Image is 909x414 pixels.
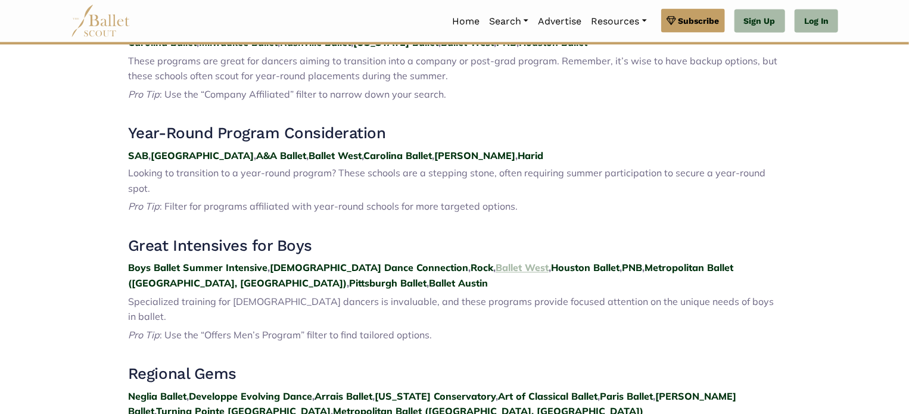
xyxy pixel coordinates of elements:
[270,262,468,274] a: [DEMOGRAPHIC_DATA] Dance Connection
[189,391,312,403] a: Developpe Evolving Dance
[278,36,280,48] strong: ,
[372,391,375,403] strong: ,
[551,262,620,274] a: Houston Ballet
[128,36,197,48] a: Carolina Ballet
[128,123,781,144] h3: Year-Round Program Consideration
[312,391,315,403] strong: ,
[795,10,838,33] a: Log In
[128,167,765,195] span: Looking to transition to a year-round program? These schools are a stepping stone, often requirin...
[186,391,189,403] strong: ,
[375,391,496,403] a: [US_STATE] Conservatory
[128,365,781,385] h3: Regional Gems
[653,391,655,403] strong: ,
[734,10,785,33] a: Sign Up
[498,391,597,403] a: Art of Classical Ballet
[128,150,148,161] a: SAB
[362,150,363,161] strong: ,
[309,150,362,161] a: Ballet West
[661,9,725,33] a: Subscribe
[160,329,432,341] span: : Use the “Offers Men’s Program” filter to find tailored options.
[515,150,518,161] strong: ,
[496,262,549,274] a: Ballet West
[148,150,151,161] strong: ,
[128,236,781,257] h3: Great Intensives for Boys
[468,262,471,274] strong: ,
[427,278,429,290] strong: ,
[197,36,199,48] strong: ,
[349,278,427,290] a: Pittsburgh Ballet
[151,150,254,161] a: [GEOGRAPHIC_DATA]
[496,36,516,48] a: PNB
[597,391,600,403] strong: ,
[519,36,587,48] a: Houston Ballet
[128,201,160,213] span: Pro Tip
[518,150,543,161] a: Harid
[533,9,586,34] a: Advertise
[434,150,515,161] a: [PERSON_NAME]
[471,262,493,274] a: Rock
[254,150,256,161] strong: ,
[128,88,160,100] span: Pro Tip
[256,150,306,161] a: A&A Ballet
[280,36,351,48] a: Nashville Ballet
[128,296,774,323] span: Specialized training for [DEMOGRAPHIC_DATA] dancers is invaluable, and these programs provide foc...
[622,262,642,274] a: PNB
[620,262,622,274] strong: ,
[549,262,551,274] strong: ,
[128,55,777,82] span: These programs are great for dancers aiming to transition into a company or post-grad program. Re...
[347,278,349,290] strong: ,
[267,262,270,274] strong: ,
[351,36,353,48] strong: ,
[160,201,518,213] span: : Filter for programs affiliated with year-round schools for more targeted options.
[678,14,720,27] span: Subscribe
[484,9,533,34] a: Search
[642,262,645,274] strong: ,
[363,150,432,161] a: Carolina Ballet
[353,36,438,48] a: [US_STATE] Ballet
[315,391,372,403] a: Arrais Ballet
[447,9,484,34] a: Home
[128,262,267,274] a: Boys Ballet Summer Intensive
[429,278,488,290] a: Ballet Austin
[306,150,309,161] strong: ,
[667,14,676,27] img: gem.svg
[128,329,160,341] span: Pro Tip
[494,36,496,48] strong: ,
[199,36,278,48] a: Milwaukee Ballet
[493,262,496,274] strong: ,
[432,150,434,161] strong: ,
[600,391,653,403] strong: Paris Ballet
[441,36,494,48] a: Ballet West
[586,9,651,34] a: Resources
[160,88,446,100] span: : Use the “Company Affiliated” filter to narrow down your search.
[496,391,498,403] strong: ,
[128,391,186,403] a: Neglia Ballet
[438,36,441,48] strong: ,
[516,36,519,48] strong: ,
